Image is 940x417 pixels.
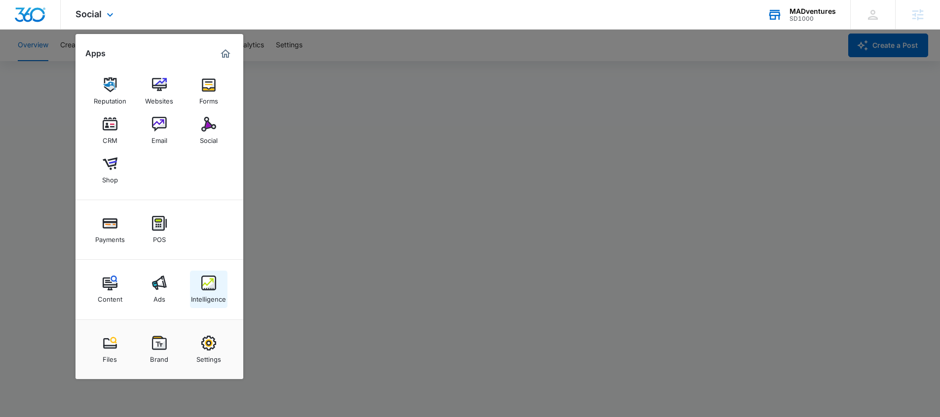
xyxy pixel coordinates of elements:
div: Intelligence [191,290,226,303]
div: Social [200,132,218,144]
a: Content [91,271,129,308]
div: Shop [102,171,118,184]
h2: Apps [85,49,106,58]
a: Files [91,331,129,368]
a: Intelligence [190,271,227,308]
a: Shop [91,151,129,189]
div: Files [103,350,117,363]
div: Payments [95,231,125,243]
a: Email [141,112,178,149]
a: Brand [141,331,178,368]
div: Reputation [94,92,126,105]
a: Marketing 360® Dashboard [218,46,233,62]
div: account name [790,7,836,15]
a: Forms [190,72,227,110]
a: Reputation [91,72,129,110]
div: Ads [153,290,165,303]
a: Settings [190,331,227,368]
span: Social [75,9,102,19]
a: POS [141,211,178,248]
a: Social [190,112,227,149]
div: Email [151,132,167,144]
div: Websites [145,92,173,105]
a: Ads [141,271,178,308]
div: Brand [150,350,168,363]
a: CRM [91,112,129,149]
div: POS [153,231,166,243]
a: Payments [91,211,129,248]
div: Forms [199,92,218,105]
div: Content [98,290,122,303]
div: Settings [196,350,221,363]
div: CRM [103,132,117,144]
div: account id [790,15,836,22]
a: Websites [141,72,178,110]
